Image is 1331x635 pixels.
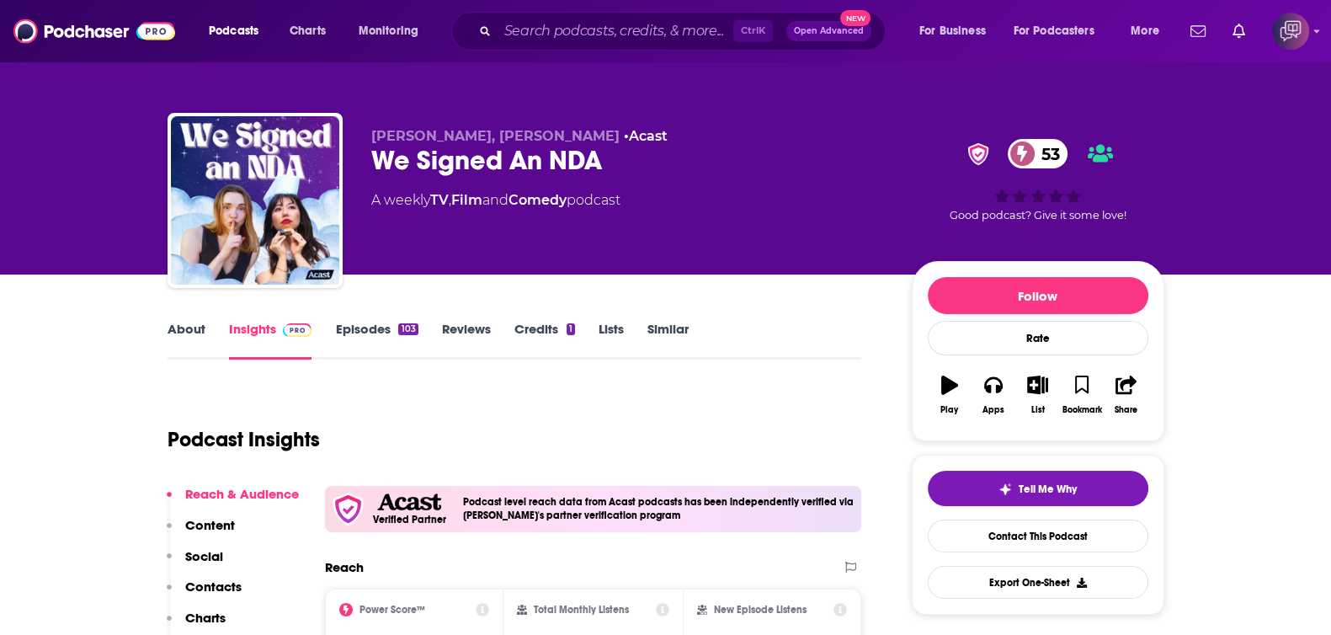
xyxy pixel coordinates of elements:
button: Play [928,365,972,425]
button: open menu [1119,18,1180,45]
button: open menu [908,18,1007,45]
a: Show notifications dropdown [1226,17,1252,45]
a: Lists [599,321,624,360]
a: Episodes103 [335,321,418,360]
div: List [1031,405,1045,415]
div: A weekly podcast [371,190,620,211]
span: For Business [919,19,986,43]
button: Follow [928,277,1148,314]
p: Contacts [185,579,242,595]
span: Podcasts [209,19,258,43]
img: We Signed An NDA [171,116,339,285]
button: Apps [972,365,1015,425]
button: open menu [197,18,280,45]
h2: Total Monthly Listens [534,604,629,616]
img: Acast [377,494,441,511]
a: Show notifications dropdown [1184,17,1212,45]
a: Acast [629,128,668,144]
p: Reach & Audience [185,486,299,502]
p: Charts [185,610,226,626]
button: Content [167,517,235,548]
span: Good podcast? Give it some love! [950,209,1126,221]
span: Ctrl K [733,20,773,42]
a: About [168,321,205,360]
a: Contact This Podcast [928,520,1148,552]
a: TV [430,192,449,208]
p: Social [185,548,223,564]
button: Reach & Audience [167,486,299,517]
button: Social [167,548,223,579]
a: InsightsPodchaser Pro [229,321,312,360]
div: Search podcasts, credits, & more... [467,12,902,51]
img: Podchaser - Follow, Share and Rate Podcasts [13,15,175,47]
p: Content [185,517,235,533]
a: Comedy [508,192,567,208]
span: 53 [1025,139,1068,168]
h5: Verified Partner [373,515,446,525]
div: Apps [982,405,1004,415]
span: Charts [290,19,326,43]
h2: Reach [325,559,364,575]
button: Open AdvancedNew [786,21,871,41]
button: Share [1104,365,1147,425]
span: More [1131,19,1159,43]
a: Reviews [442,321,491,360]
span: [PERSON_NAME], [PERSON_NAME] [371,128,620,144]
button: tell me why sparkleTell Me Why [928,471,1148,506]
span: For Podcasters [1014,19,1094,43]
div: Play [940,405,958,415]
img: Podchaser Pro [283,323,312,337]
span: , [449,192,451,208]
h2: New Episode Listens [714,604,807,616]
h2: Power Score™ [359,604,425,616]
a: 53 [1008,139,1068,168]
span: Tell Me Why [1019,483,1077,496]
span: • [624,128,668,144]
a: Similar [647,321,689,360]
div: Share [1115,405,1137,415]
button: List [1015,365,1059,425]
a: Film [451,192,482,208]
span: New [840,10,870,26]
button: Show profile menu [1272,13,1309,50]
img: verified Badge [962,143,994,165]
span: Open Advanced [794,27,864,35]
span: Monitoring [359,19,418,43]
button: Export One-Sheet [928,566,1148,599]
button: Contacts [167,579,242,610]
img: User Profile [1272,13,1309,50]
img: tell me why sparkle [998,483,1012,496]
button: open menu [347,18,440,45]
h4: Podcast level reach data from Acast podcasts has been independently verified via [PERSON_NAME]'s ... [463,496,855,521]
div: verified Badge53Good podcast? Give it some love! [912,128,1164,232]
a: Charts [279,18,336,45]
a: Credits1 [514,321,575,360]
span: Logged in as corioliscompany [1272,13,1309,50]
button: open menu [1003,18,1119,45]
button: Bookmark [1060,365,1104,425]
div: Rate [928,321,1148,355]
span: and [482,192,508,208]
div: 1 [567,323,575,335]
img: verfied icon [332,493,365,526]
input: Search podcasts, credits, & more... [498,18,733,45]
h1: Podcast Insights [168,427,320,452]
div: 103 [398,323,418,335]
div: Bookmark [1062,405,1101,415]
